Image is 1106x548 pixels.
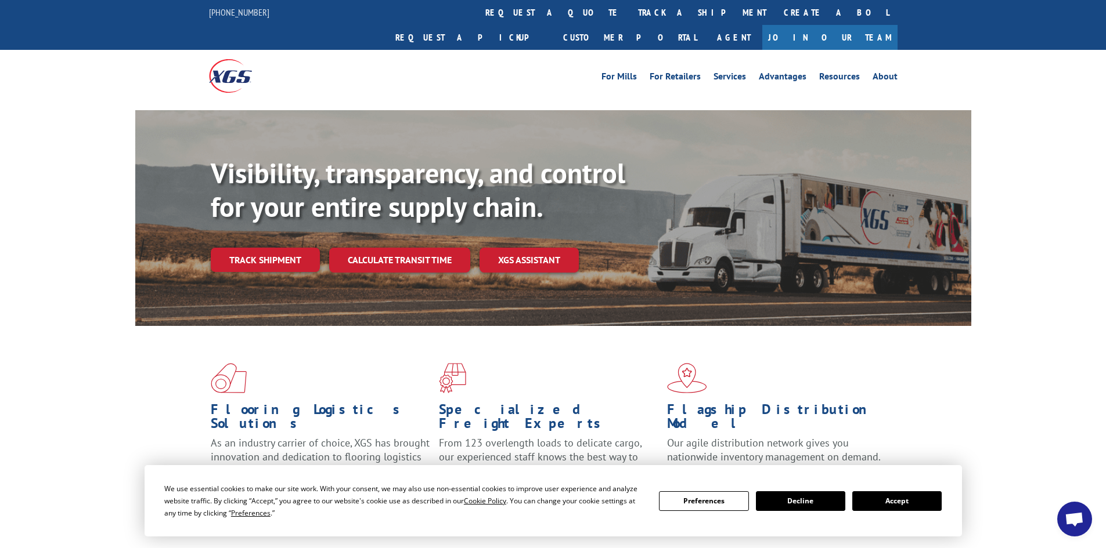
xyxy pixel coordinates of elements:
[756,491,845,511] button: Decline
[439,436,658,488] p: From 123 overlength loads to delicate cargo, our experienced staff knows the best way to move you...
[873,72,898,85] a: About
[480,248,579,273] a: XGS ASSISTANT
[211,436,430,477] span: As an industry carrier of choice, XGS has brought innovation and dedication to flooring logistics...
[659,491,748,511] button: Preferences
[211,248,320,272] a: Track shipment
[329,248,470,273] a: Calculate transit time
[439,402,658,436] h1: Specialized Freight Experts
[164,482,645,519] div: We use essential cookies to make our site work. With your consent, we may also use non-essential ...
[819,72,860,85] a: Resources
[667,436,881,463] span: Our agile distribution network gives you nationwide inventory management on demand.
[231,508,271,518] span: Preferences
[762,25,898,50] a: Join Our Team
[211,155,625,224] b: Visibility, transparency, and control for your entire supply chain.
[667,402,887,436] h1: Flagship Distribution Model
[211,363,247,393] img: xgs-icon-total-supply-chain-intelligence-red
[554,25,705,50] a: Customer Portal
[650,72,701,85] a: For Retailers
[1057,502,1092,536] div: Open chat
[211,402,430,436] h1: Flooring Logistics Solutions
[439,363,466,393] img: xgs-icon-focused-on-flooring-red
[209,6,269,18] a: [PHONE_NUMBER]
[601,72,637,85] a: For Mills
[705,25,762,50] a: Agent
[714,72,746,85] a: Services
[667,363,707,393] img: xgs-icon-flagship-distribution-model-red
[387,25,554,50] a: Request a pickup
[852,491,942,511] button: Accept
[759,72,806,85] a: Advantages
[145,465,962,536] div: Cookie Consent Prompt
[464,496,506,506] span: Cookie Policy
